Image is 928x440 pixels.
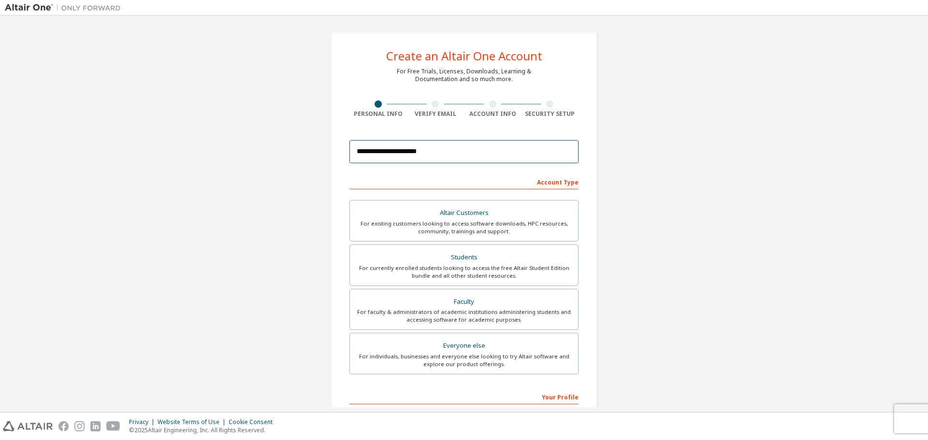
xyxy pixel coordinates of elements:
img: Altair One [5,3,126,13]
p: © 2025 Altair Engineering, Inc. All Rights Reserved. [129,426,278,434]
div: For individuals, businesses and everyone else looking to try Altair software and explore our prod... [356,353,572,368]
div: For existing customers looking to access software downloads, HPC resources, community, trainings ... [356,220,572,235]
div: Faculty [356,295,572,309]
div: Everyone else [356,339,572,353]
div: Personal Info [349,110,407,118]
img: altair_logo.svg [3,421,53,431]
div: Account Info [464,110,522,118]
img: facebook.svg [58,421,69,431]
div: Create an Altair One Account [386,50,542,62]
div: Privacy [129,418,158,426]
div: Security Setup [522,110,579,118]
img: linkedin.svg [90,421,101,431]
div: For faculty & administrators of academic institutions administering students and accessing softwa... [356,308,572,324]
div: Verify Email [407,110,464,118]
div: Account Type [349,174,579,189]
div: Altair Customers [356,206,572,220]
div: For currently enrolled students looking to access the free Altair Student Edition bundle and all ... [356,264,572,280]
div: Cookie Consent [229,418,278,426]
div: Website Terms of Use [158,418,229,426]
img: youtube.svg [106,421,120,431]
div: Students [356,251,572,264]
div: For Free Trials, Licenses, Downloads, Learning & Documentation and so much more. [397,68,531,83]
img: instagram.svg [74,421,85,431]
div: Your Profile [349,389,579,404]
